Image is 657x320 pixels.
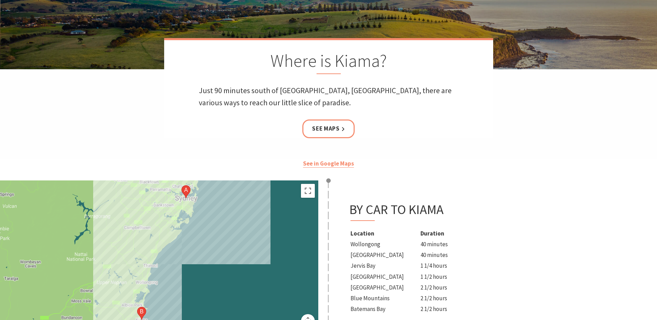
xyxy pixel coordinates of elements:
[420,250,456,260] td: 40 minutes
[420,272,456,282] td: 1 1/2 hours
[350,261,419,271] td: Jervis Bay
[302,119,355,138] a: See Maps
[350,250,419,260] td: [GEOGRAPHIC_DATA]
[350,272,419,282] td: [GEOGRAPHIC_DATA]
[350,283,419,293] td: [GEOGRAPHIC_DATA]
[420,283,456,293] td: 2 1/2 hours
[420,293,456,303] td: 2 1/2 hours
[199,51,459,74] h2: Where is Kiama?
[350,304,419,314] td: Batemans Bay
[420,261,456,271] td: 1 1/4 hours
[349,202,487,221] h3: By Car to Kiama
[350,293,419,303] td: Blue Mountains
[420,304,456,314] td: 2 1/2 hours
[350,239,419,249] td: Wollongong
[350,229,419,239] th: Location
[137,307,146,320] div: Kiama NSW 2533, Australia
[420,229,456,239] th: Duration
[420,239,456,249] td: 40 minutes
[181,185,190,198] div: Sydney NSW, Australia
[301,184,315,198] button: Toggle fullscreen view
[199,85,459,109] p: Just 90 minutes south of [GEOGRAPHIC_DATA], [GEOGRAPHIC_DATA], there are various ways to reach ou...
